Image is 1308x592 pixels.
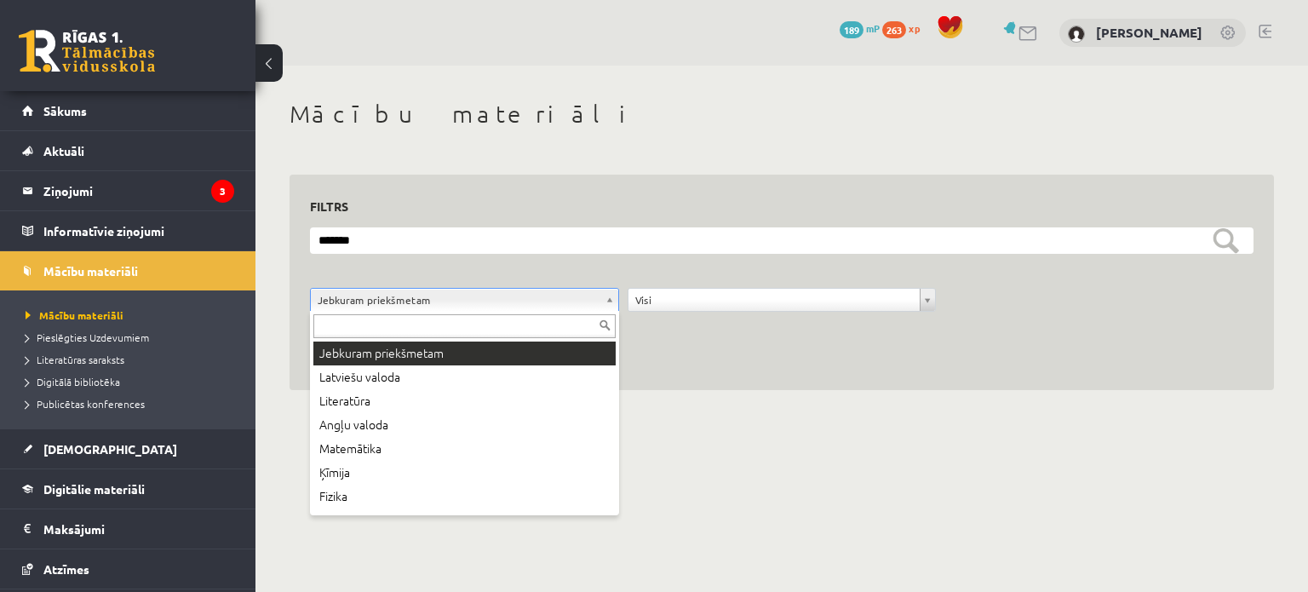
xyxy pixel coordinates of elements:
div: Ģeogrāfija [313,509,616,532]
div: Latviešu valoda [313,365,616,389]
div: Ķīmija [313,461,616,485]
div: Angļu valoda [313,413,616,437]
div: Matemātika [313,437,616,461]
div: Literatūra [313,389,616,413]
div: Jebkuram priekšmetam [313,342,616,365]
div: Fizika [313,485,616,509]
